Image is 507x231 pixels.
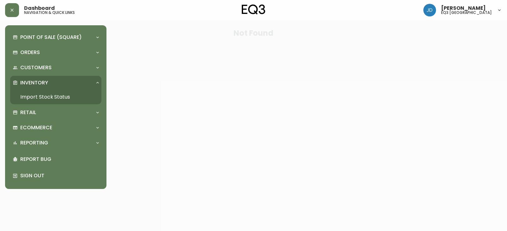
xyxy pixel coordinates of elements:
[242,4,265,15] img: logo
[20,49,40,56] p: Orders
[20,79,48,86] p: Inventory
[20,124,52,131] p: Ecommerce
[10,121,101,135] div: Ecommerce
[441,6,486,11] span: [PERSON_NAME]
[10,46,101,59] div: Orders
[10,76,101,90] div: Inventory
[20,172,99,179] p: Sign Out
[20,109,36,116] p: Retail
[24,6,55,11] span: Dashboard
[10,136,101,150] div: Reporting
[10,30,101,44] div: Point of Sale (Square)
[423,4,436,16] img: 7c567ac048721f22e158fd313f7f0981
[441,11,492,15] h5: eq3 [GEOGRAPHIC_DATA]
[10,61,101,75] div: Customers
[20,139,48,146] p: Reporting
[24,11,75,15] h5: navigation & quick links
[10,106,101,119] div: Retail
[20,34,82,41] p: Point of Sale (Square)
[20,64,52,71] p: Customers
[10,90,101,104] a: Import Stock Status
[20,156,99,163] p: Report Bug
[10,151,101,167] div: Report Bug
[10,167,101,184] div: Sign Out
